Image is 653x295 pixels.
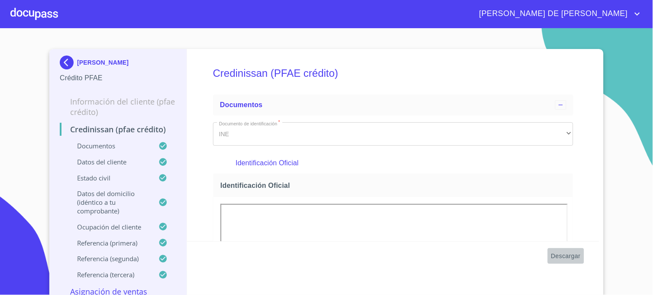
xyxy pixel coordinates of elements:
div: [PERSON_NAME] [60,56,176,73]
p: Credinissan (PFAE crédito) [60,124,176,134]
p: Estado Civil [60,174,158,182]
p: [PERSON_NAME] [77,59,129,66]
p: Datos del cliente [60,157,158,166]
span: Identificación Oficial [220,181,569,190]
span: Descargar [551,251,581,262]
button: account of current user [473,7,643,21]
span: [PERSON_NAME] DE [PERSON_NAME] [473,7,632,21]
p: Datos del domicilio (idéntico a tu comprobante) [60,189,158,215]
p: Ocupación del Cliente [60,223,158,231]
p: Información del cliente (PFAE crédito) [60,96,176,117]
p: Referencia (segunda) [60,254,158,263]
p: Documentos [60,141,158,150]
span: Documentos [220,101,262,108]
p: Identificación Oficial [236,158,550,168]
button: Descargar [548,248,584,264]
img: Docupass spot blue [60,56,77,69]
p: Referencia (tercera) [60,270,158,279]
h5: Credinissan (PFAE crédito) [213,56,573,91]
p: Referencia (primera) [60,239,158,247]
p: Crédito PFAE [60,73,176,83]
div: Documentos [213,95,573,115]
div: INE [213,122,573,146]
